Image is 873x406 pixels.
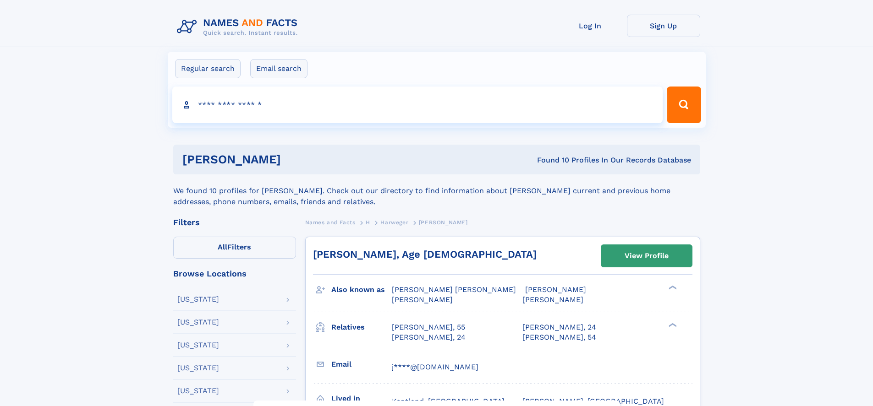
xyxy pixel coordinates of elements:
[173,15,305,39] img: Logo Names and Facts
[625,245,669,266] div: View Profile
[218,243,227,251] span: All
[392,285,516,294] span: [PERSON_NAME] [PERSON_NAME]
[522,322,596,332] a: [PERSON_NAME], 24
[173,270,296,278] div: Browse Locations
[313,249,537,260] a: [PERSON_NAME], Age [DEMOGRAPHIC_DATA]
[522,295,583,304] span: [PERSON_NAME]
[667,87,701,123] button: Search Button
[554,15,627,37] a: Log In
[331,357,392,372] h3: Email
[409,155,691,165] div: Found 10 Profiles In Our Records Database
[392,397,505,406] span: Kentland, [GEOGRAPHIC_DATA]
[392,322,465,332] a: [PERSON_NAME], 55
[177,341,219,349] div: [US_STATE]
[666,285,677,291] div: ❯
[366,217,370,228] a: H
[173,237,296,259] label: Filters
[627,15,700,37] a: Sign Up
[392,295,453,304] span: [PERSON_NAME]
[182,154,409,165] h1: [PERSON_NAME]
[522,397,664,406] span: [PERSON_NAME], [GEOGRAPHIC_DATA]
[177,364,219,372] div: [US_STATE]
[172,87,663,123] input: search input
[601,245,692,267] a: View Profile
[331,282,392,298] h3: Also known as
[177,387,219,395] div: [US_STATE]
[177,319,219,326] div: [US_STATE]
[305,217,356,228] a: Names and Facts
[173,174,700,207] div: We found 10 profiles for [PERSON_NAME]. Check out our directory to find information about [PERSON...
[419,219,468,226] span: [PERSON_NAME]
[173,218,296,227] div: Filters
[522,332,596,342] a: [PERSON_NAME], 54
[366,219,370,226] span: H
[331,319,392,335] h3: Relatives
[177,296,219,303] div: [US_STATE]
[380,217,408,228] a: Harweger
[525,285,586,294] span: [PERSON_NAME]
[250,59,307,78] label: Email search
[380,219,408,226] span: Harweger
[666,322,677,328] div: ❯
[392,332,466,342] a: [PERSON_NAME], 24
[175,59,241,78] label: Regular search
